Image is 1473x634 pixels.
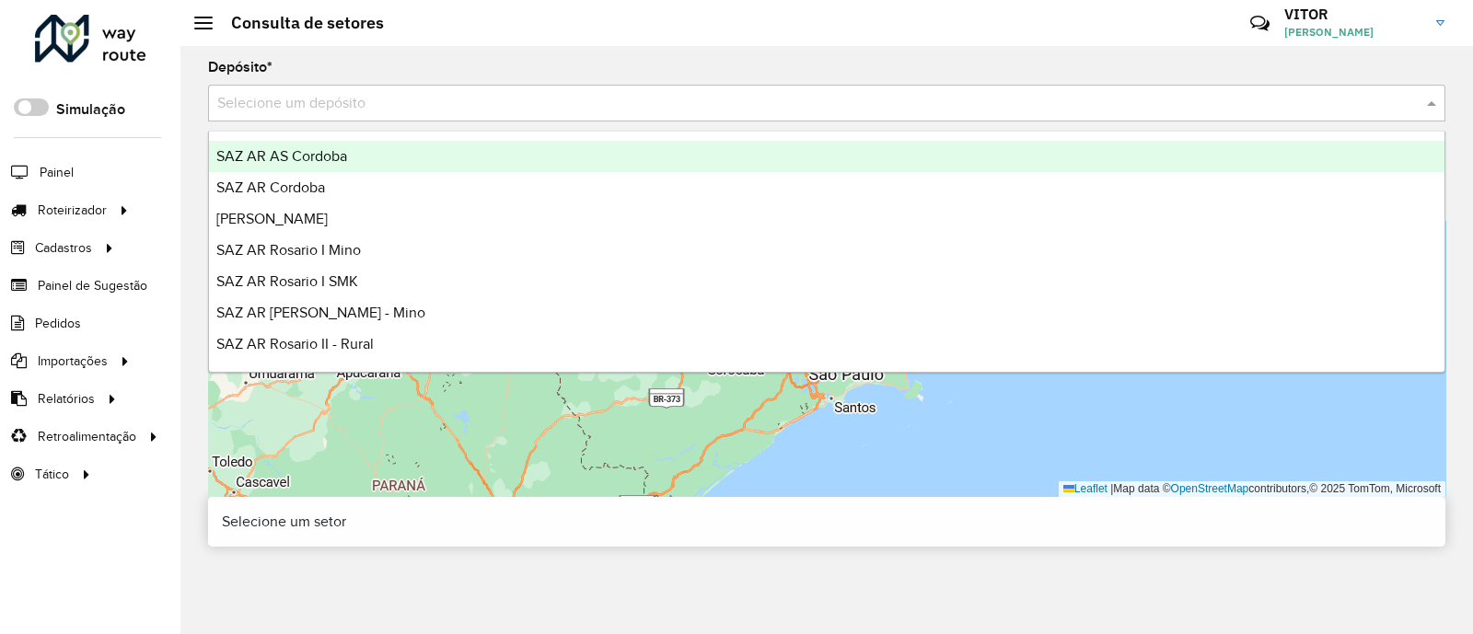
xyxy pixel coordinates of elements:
[216,305,425,320] span: SAZ AR [PERSON_NAME] - Mino
[213,13,384,33] h2: Consulta de setores
[38,201,107,220] span: Roteirizador
[38,276,147,295] span: Painel de Sugestão
[1240,4,1280,43] a: Contato Rápido
[56,98,125,121] label: Simulação
[208,497,1445,547] div: Selecione um setor
[35,465,69,484] span: Tático
[216,336,374,352] span: SAZ AR Rosario II - Rural
[1284,24,1422,40] span: [PERSON_NAME]
[208,131,1445,373] ng-dropdown-panel: Options list
[208,56,273,78] label: Depósito
[38,389,95,409] span: Relatórios
[38,352,108,371] span: Importações
[216,179,325,195] span: SAZ AR Cordoba
[1063,482,1108,495] a: Leaflet
[38,427,136,446] span: Retroalimentação
[1171,482,1249,495] a: OpenStreetMap
[1059,481,1445,497] div: Map data © contributors,© 2025 TomTom, Microsoft
[1110,482,1113,495] span: |
[216,148,347,164] span: SAZ AR AS Cordoba
[35,238,92,258] span: Cadastros
[216,273,358,289] span: SAZ AR Rosario I SMK
[216,211,328,226] span: [PERSON_NAME]
[35,314,81,333] span: Pedidos
[40,163,74,182] span: Painel
[1284,6,1422,23] h3: VITOR
[216,242,361,258] span: SAZ AR Rosario I Mino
